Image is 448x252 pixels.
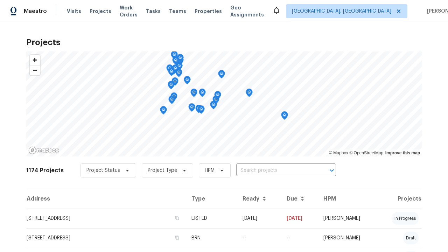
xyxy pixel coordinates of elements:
div: draft [403,232,419,244]
span: Visits [67,8,81,15]
div: Map marker [170,66,177,77]
div: Map marker [172,64,179,75]
td: [STREET_ADDRESS] [26,228,186,248]
div: Map marker [281,111,288,122]
th: Ready [237,189,281,209]
td: [PERSON_NAME] [318,209,377,228]
button: Copy Address [174,215,180,221]
div: Map marker [168,96,175,106]
a: Mapbox [329,150,348,155]
td: [DATE] [281,209,318,228]
h2: 1174 Projects [26,167,64,174]
div: Map marker [176,62,183,73]
span: Properties [195,8,222,15]
td: LISTED [186,209,237,228]
span: Teams [169,8,186,15]
div: Map marker [188,103,195,114]
td: -- [237,228,281,248]
button: Zoom in [30,55,40,65]
div: Map marker [212,96,219,106]
div: Map marker [172,56,179,67]
span: Projects [90,8,111,15]
div: Map marker [246,89,253,99]
div: Map marker [198,105,205,116]
th: HPM [318,189,377,209]
span: Maestro [24,8,47,15]
div: Map marker [168,81,175,92]
input: Search projects [236,165,316,176]
th: Projects [377,189,422,209]
td: [DATE] [237,209,281,228]
div: Map marker [171,51,178,62]
div: Map marker [177,54,184,65]
th: Due [281,189,318,209]
button: Open [327,166,337,175]
a: Mapbox homepage [28,146,59,154]
div: Map marker [184,76,191,87]
a: OpenStreetMap [349,150,383,155]
td: [PERSON_NAME] [318,228,377,248]
td: BRN [186,228,237,248]
div: Map marker [166,64,173,75]
div: Map marker [160,106,167,117]
div: Map marker [168,68,175,78]
div: Map marker [190,89,197,99]
th: Address [26,189,186,209]
th: Type [186,189,237,209]
span: Work Orders [120,4,138,18]
span: HPM [205,167,215,174]
button: Copy Address [174,234,180,241]
span: Project Status [86,167,120,174]
div: Map marker [199,89,206,99]
td: [STREET_ADDRESS] [26,209,186,228]
div: Map marker [210,101,217,112]
div: Map marker [195,105,202,115]
td: Resale COE 2025-09-23T00:00:00.000Z [281,228,318,248]
h2: Projects [26,39,422,46]
div: in progress [392,212,419,225]
div: Map marker [175,69,182,79]
span: Tasks [146,9,161,14]
div: Map marker [171,77,178,88]
a: Improve this map [385,150,420,155]
canvas: Map [26,51,422,156]
span: Geo Assignments [230,4,264,18]
button: Zoom out [30,65,40,75]
div: Map marker [218,70,225,81]
span: [GEOGRAPHIC_DATA], [GEOGRAPHIC_DATA] [292,8,391,15]
div: Map marker [170,92,177,103]
div: Map marker [214,91,221,102]
span: Project Type [148,167,177,174]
